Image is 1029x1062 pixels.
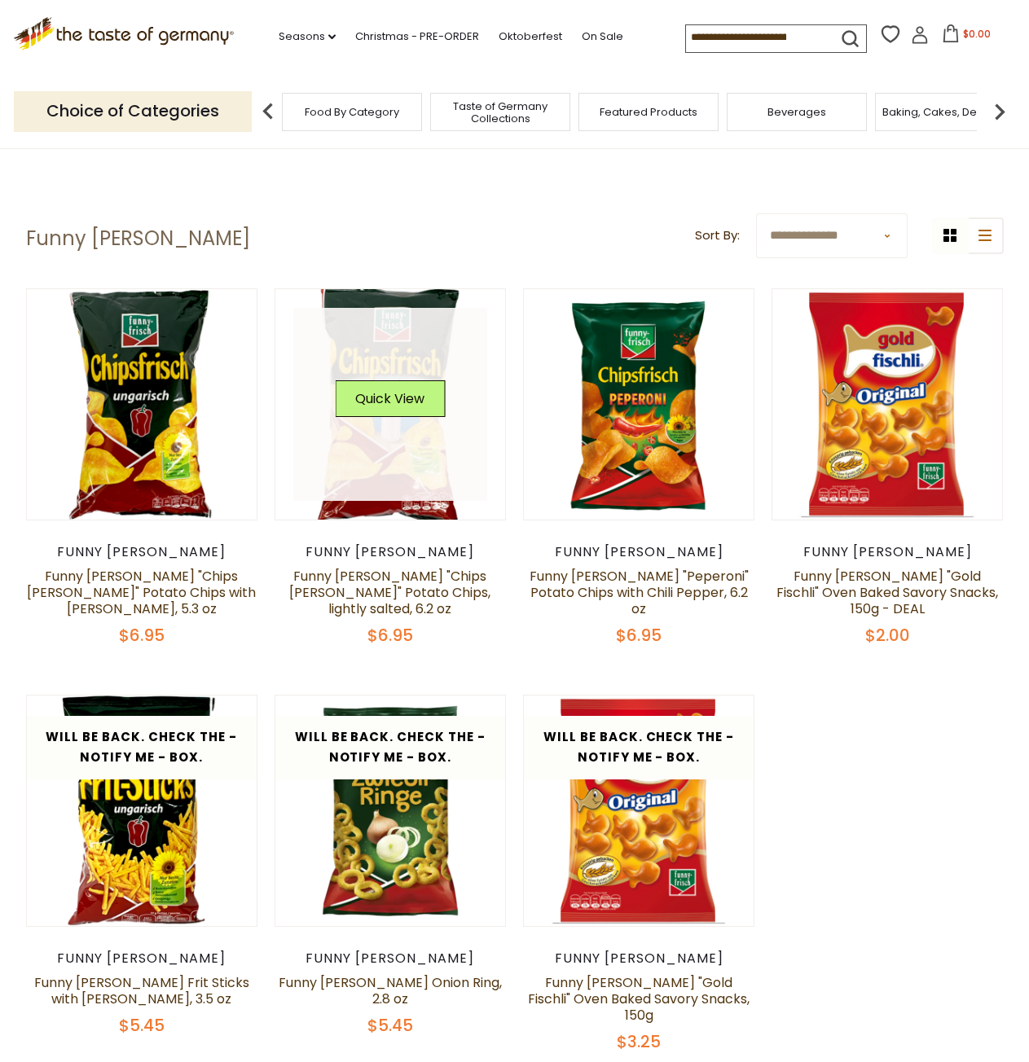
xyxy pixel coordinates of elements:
a: Featured Products [600,106,697,118]
span: $3.25 [617,1030,661,1053]
span: $2.00 [865,624,910,647]
h1: Funny [PERSON_NAME] [26,226,250,251]
a: Food By Category [305,106,399,118]
span: $0.00 [963,27,991,41]
div: Funny [PERSON_NAME] [26,950,258,967]
a: Funny [PERSON_NAME] "Gold Fischli" Oven Baked Savory Snacks, 150g [528,973,750,1025]
img: Funny [772,289,1003,520]
span: $5.45 [119,1014,165,1037]
a: Christmas - PRE-ORDER [355,28,479,46]
label: Sort By: [695,226,740,246]
a: Oktoberfest [499,28,562,46]
a: Funny [PERSON_NAME] "Gold Fischli" Oven Baked Savory Snacks, 150g - DEAL [776,567,998,618]
button: $0.00 [932,24,1001,49]
div: Funny [PERSON_NAME] [275,950,507,967]
div: Funny [PERSON_NAME] [523,544,755,560]
span: $6.95 [616,624,662,647]
img: Funny [27,289,257,520]
a: Baking, Cakes, Desserts [882,106,1009,118]
img: Funny [27,696,257,926]
a: Beverages [767,106,826,118]
span: $6.95 [367,624,413,647]
div: Funny [PERSON_NAME] [275,544,507,560]
a: Funny [PERSON_NAME] "Peperoni" Potato Chips with Chili Pepper, 6.2 oz [530,567,749,618]
a: Funny [PERSON_NAME] Frit Sticks with [PERSON_NAME], 3.5 oz [34,973,249,1008]
img: next arrow [983,95,1016,128]
img: Funny [275,696,506,926]
img: Funny [524,696,754,926]
p: Choice of Categories [14,91,252,131]
a: Taste of Germany Collections [435,100,565,125]
img: Funny [524,289,754,520]
a: Seasons [279,28,336,46]
a: On Sale [582,28,623,46]
button: Quick View [335,380,445,417]
div: Funny [PERSON_NAME] [523,950,755,967]
a: Funny [PERSON_NAME] "Chips [PERSON_NAME]" Potato Chips with [PERSON_NAME], 5.3 oz [27,567,256,618]
a: Funny [PERSON_NAME] "Chips [PERSON_NAME]" Potato Chips, lightly salted, 6.2 oz [289,567,490,618]
span: $6.95 [119,624,165,647]
div: Funny [PERSON_NAME] [26,544,258,560]
a: Funny [PERSON_NAME] Onion Ring, 2.8 oz [279,973,502,1008]
img: previous arrow [252,95,284,128]
img: Funny [275,289,506,520]
span: $5.45 [367,1014,413,1037]
div: Funny [PERSON_NAME] [772,544,1004,560]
